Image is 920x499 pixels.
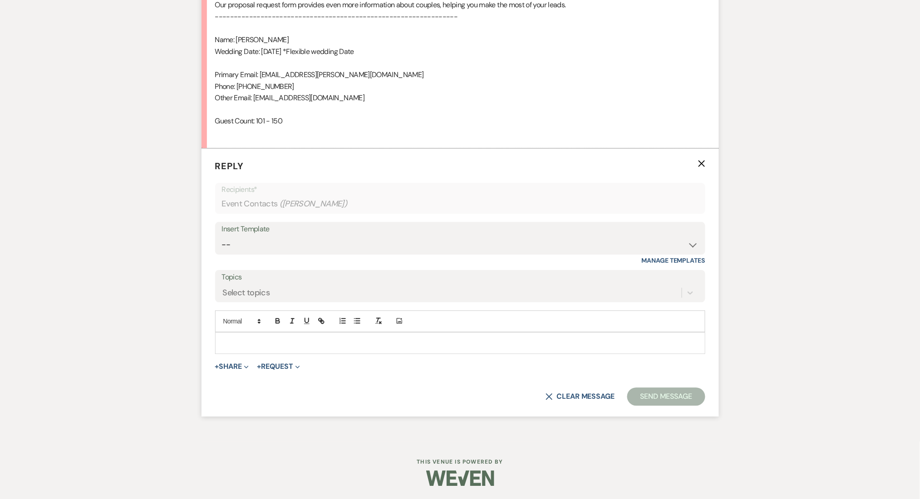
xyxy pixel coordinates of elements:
a: Manage Templates [642,256,705,264]
button: Send Message [627,387,705,406]
button: Request [257,363,300,370]
div: Event Contacts [222,195,699,213]
span: ( [PERSON_NAME] ) [280,198,348,210]
button: Share [215,363,249,370]
img: Weven Logo [426,462,494,494]
button: Clear message [546,393,615,400]
div: Insert Template [222,223,699,236]
label: Topics [222,271,699,284]
span: + [257,363,261,370]
div: Select topics [223,286,270,298]
span: Reply [215,160,244,172]
p: Recipients* [222,184,699,196]
span: + [215,363,219,370]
